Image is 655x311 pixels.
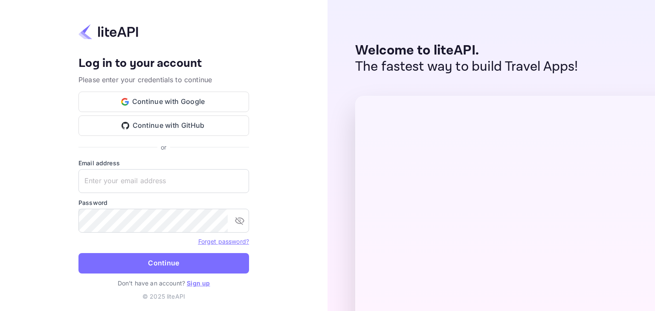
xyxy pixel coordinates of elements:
[187,279,210,287] a: Sign up
[78,56,249,71] h4: Log in to your account
[142,292,185,301] p: © 2025 liteAPI
[78,75,249,85] p: Please enter your credentials to continue
[78,169,249,193] input: Enter your email address
[161,143,166,152] p: or
[231,212,248,229] button: toggle password visibility
[78,253,249,274] button: Continue
[198,238,249,245] a: Forget password?
[78,198,249,207] label: Password
[198,237,249,245] a: Forget password?
[78,115,249,136] button: Continue with GitHub
[355,43,578,59] p: Welcome to liteAPI.
[78,279,249,288] p: Don't have an account?
[78,23,138,40] img: liteapi
[78,158,249,167] label: Email address
[355,59,578,75] p: The fastest way to build Travel Apps!
[78,92,249,112] button: Continue with Google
